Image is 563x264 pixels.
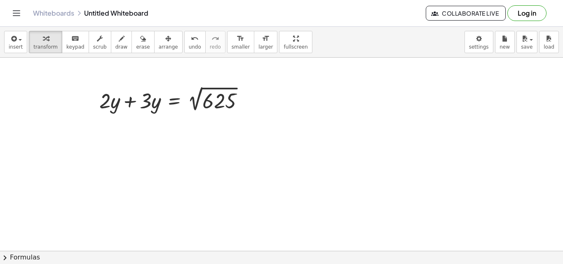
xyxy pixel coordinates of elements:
button: format_sizesmaller [227,31,254,53]
span: Collaborate Live [433,9,499,17]
button: format_sizelarger [254,31,277,53]
span: keypad [66,44,84,50]
span: undo [189,44,201,50]
button: arrange [154,31,183,53]
span: save [521,44,533,50]
button: Log in [507,5,547,21]
a: Whiteboards [33,9,74,17]
button: scrub [89,31,111,53]
span: transform [33,44,58,50]
button: redoredo [205,31,225,53]
i: redo [211,34,219,44]
span: insert [9,44,23,50]
i: keyboard [71,34,79,44]
button: transform [29,31,62,53]
i: format_size [262,34,270,44]
span: new [500,44,510,50]
button: draw [111,31,132,53]
button: insert [4,31,27,53]
i: undo [191,34,199,44]
i: format_size [237,34,244,44]
span: settings [469,44,489,50]
button: erase [131,31,154,53]
button: load [539,31,559,53]
span: larger [258,44,273,50]
span: scrub [93,44,107,50]
button: save [516,31,537,53]
button: settings [464,31,493,53]
button: Collaborate Live [426,6,506,21]
span: erase [136,44,150,50]
span: smaller [232,44,250,50]
span: draw [115,44,128,50]
button: undoundo [184,31,206,53]
button: Toggle navigation [10,7,23,20]
button: keyboardkeypad [62,31,89,53]
span: redo [210,44,221,50]
button: new [495,31,515,53]
button: fullscreen [279,31,312,53]
span: arrange [159,44,178,50]
span: load [544,44,554,50]
span: fullscreen [284,44,307,50]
